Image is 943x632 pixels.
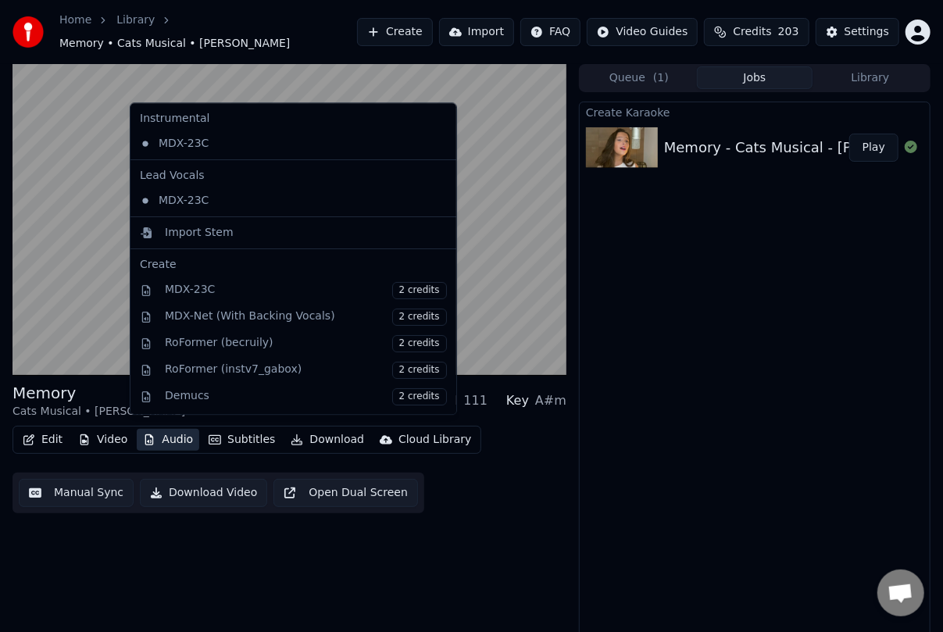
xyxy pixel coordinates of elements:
[392,388,447,405] span: 2 credits
[697,66,813,89] button: Jobs
[398,432,471,448] div: Cloud Library
[116,12,155,28] a: Library
[59,36,290,52] span: Memory • Cats Musical • [PERSON_NAME]
[392,282,447,299] span: 2 credits
[59,12,357,52] nav: breadcrumb
[580,102,930,121] div: Create Karaoke
[134,188,430,213] div: MDX-23C
[877,570,924,616] a: Open chat
[13,16,44,48] img: youka
[134,163,453,188] div: Lead Vocals
[13,404,185,420] div: Cats Musical • [PERSON_NAME]
[134,106,453,131] div: Instrumental
[273,479,418,507] button: Open Dual Screen
[813,66,928,89] button: Library
[202,429,281,451] button: Subtitles
[581,66,697,89] button: Queue
[587,18,698,46] button: Video Guides
[165,225,234,241] div: Import Stem
[392,309,447,326] span: 2 credits
[733,24,771,40] span: Credits
[520,18,580,46] button: FAQ
[165,309,447,326] div: MDX-Net (With Backing Vocals)
[140,257,447,273] div: Create
[392,335,447,352] span: 2 credits
[284,429,370,451] button: Download
[439,18,514,46] button: Import
[165,388,447,405] div: Demucs
[140,479,267,507] button: Download Video
[506,391,529,410] div: Key
[845,24,889,40] div: Settings
[357,18,433,46] button: Create
[137,429,199,451] button: Audio
[59,12,91,28] a: Home
[464,391,488,410] div: 111
[134,131,430,156] div: MDX-23C
[653,70,669,86] span: ( 1 )
[392,362,447,379] span: 2 credits
[778,24,799,40] span: 203
[704,18,809,46] button: Credits203
[165,282,447,299] div: MDX-23C
[816,18,899,46] button: Settings
[165,335,447,352] div: RoFormer (becruily)
[19,479,134,507] button: Manual Sync
[535,391,566,410] div: A#m
[16,429,69,451] button: Edit
[165,362,447,379] div: RoFormer (instv7_gabox)
[72,429,134,451] button: Video
[13,382,185,404] div: Memory
[849,134,898,162] button: Play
